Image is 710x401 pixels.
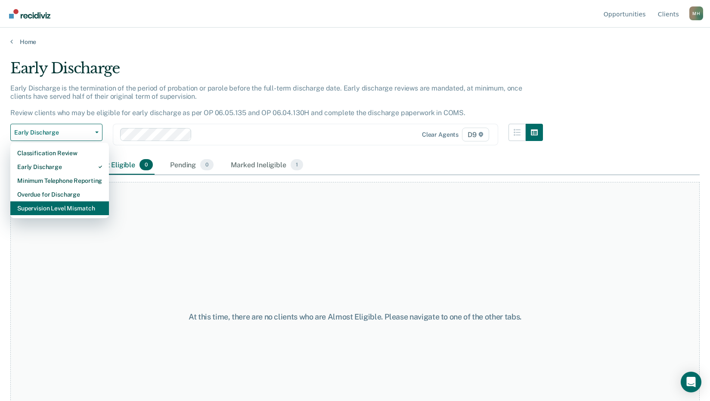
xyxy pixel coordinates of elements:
button: Profile dropdown button [689,6,703,20]
div: Early Discharge [17,160,102,174]
button: Early Discharge [10,124,102,141]
span: D9 [462,128,489,141]
div: Overdue for Discharge [17,188,102,201]
span: 0 [200,159,214,170]
div: Early Discharge [10,60,543,84]
p: Early Discharge is the termination of the period of probation or parole before the full-term disc... [10,84,522,117]
div: Supervision Level Mismatch [17,201,102,215]
div: Minimum Telephone Reporting [17,174,102,188]
div: Open Intercom Messenger [681,372,701,392]
span: Early Discharge [14,129,92,136]
div: Marked Ineligible1 [229,156,305,175]
div: Almost Eligible0 [85,156,155,175]
span: 1 [291,159,303,170]
a: Home [10,38,700,46]
span: 0 [140,159,153,170]
div: Pending0 [168,156,215,175]
div: Classification Review [17,146,102,160]
div: Dropdown Menu [10,143,109,219]
img: Recidiviz [9,9,50,19]
div: Clear agents [422,131,459,138]
div: M H [689,6,703,20]
div: At this time, there are no clients who are Almost Eligible. Please navigate to one of the other t... [183,312,527,322]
